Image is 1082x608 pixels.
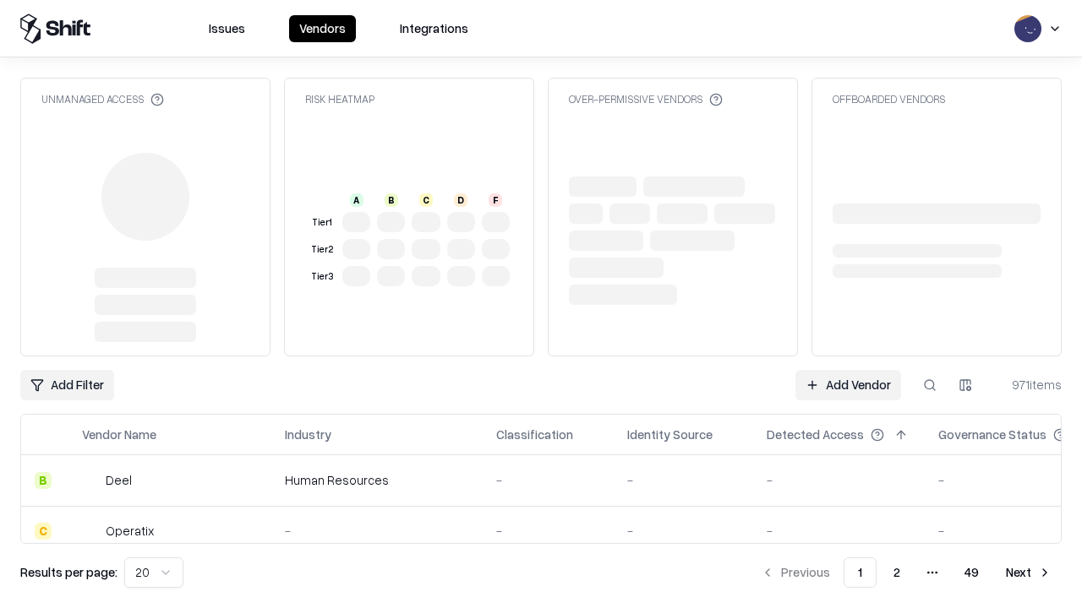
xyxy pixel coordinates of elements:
div: - [767,522,911,540]
div: Classification [496,426,573,443]
div: - [496,522,600,540]
div: Industry [285,426,331,443]
div: B [385,193,398,207]
div: Human Resources [285,471,469,489]
div: Unmanaged Access [41,92,164,106]
button: 49 [951,557,992,588]
p: Results per page: [20,563,117,581]
div: Over-Permissive Vendors [569,92,723,106]
div: Tier 3 [309,269,336,284]
div: B [35,472,52,489]
button: Issues [199,15,255,42]
div: Deel [106,471,132,489]
div: Offboarded Vendors [833,92,945,106]
div: - [627,471,740,489]
div: Identity Source [627,426,713,443]
button: Integrations [390,15,478,42]
div: Operatix [106,522,154,540]
div: F [489,193,502,207]
img: Deel [82,472,99,489]
div: Risk Heatmap [305,92,374,106]
button: 2 [880,557,914,588]
div: Tier 2 [309,242,336,257]
div: Tier 1 [309,215,336,230]
button: Add Filter [20,370,114,400]
button: 1 [844,557,877,588]
div: C [35,523,52,540]
img: Operatix [82,523,99,540]
div: Detected Access [767,426,864,443]
div: C [419,193,433,207]
div: Governance Status [938,426,1046,443]
div: D [454,193,467,207]
button: Next [996,557,1062,588]
div: - [496,471,600,489]
div: 971 items [994,376,1062,394]
button: Vendors [289,15,356,42]
a: Add Vendor [795,370,901,400]
div: Vendor Name [82,426,156,443]
div: - [767,471,911,489]
nav: pagination [751,557,1062,588]
div: A [350,193,363,207]
div: - [285,522,469,540]
div: - [627,522,740,540]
